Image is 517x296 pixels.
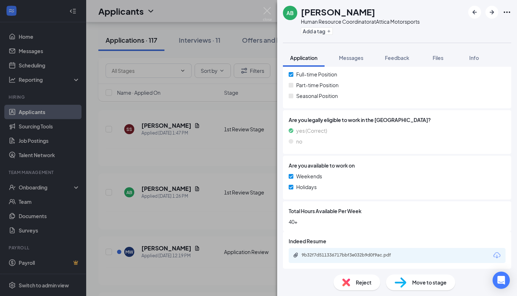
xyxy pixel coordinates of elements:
svg: Plus [327,29,331,33]
svg: Paperclip [293,252,299,258]
svg: Ellipses [503,8,511,17]
span: Are you available to work on [289,161,355,169]
span: no [296,137,302,145]
svg: ArrowLeftNew [470,8,479,17]
span: Messages [339,55,363,61]
svg: ArrowRight [488,8,496,17]
button: ArrowLeftNew [468,6,481,19]
span: yes (Correct) [296,127,327,135]
button: ArrowRight [485,6,498,19]
span: Total Hours Available Per Week [289,207,362,215]
span: Info [469,55,479,61]
span: Weekends [296,172,322,180]
span: Application [290,55,317,61]
h1: [PERSON_NAME] [301,6,375,18]
span: Full-time Position [296,70,337,78]
span: Files [433,55,443,61]
span: Move to stage [412,278,447,286]
span: Reject [356,278,372,286]
span: 40+ [289,218,506,226]
svg: Download [493,251,501,260]
span: Part-time Position [296,81,339,89]
button: PlusAdd a tag [301,27,333,35]
span: Feedback [385,55,409,61]
span: Are you legally eligible to work in the [GEOGRAPHIC_DATA]? [289,116,506,124]
span: Holidays [296,183,317,191]
div: 9b32f7d511336717bbf3e032b9d0f9ac.pdf [302,252,402,258]
span: Seasonal Position [296,92,338,100]
a: Paperclip9b32f7d511336717bbf3e032b9d0f9ac.pdf [293,252,409,259]
div: AB [287,9,294,17]
span: Indeed Resume [289,237,326,245]
div: Open Intercom Messenger [493,272,510,289]
div: Human Resource Coordinator at Attica Motorsports [301,18,420,25]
